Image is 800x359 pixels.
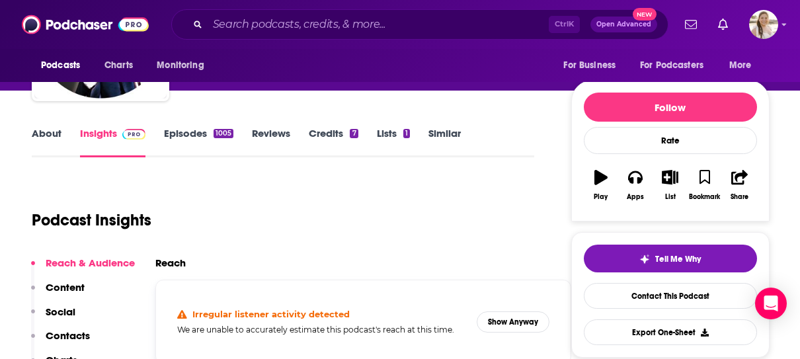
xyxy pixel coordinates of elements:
p: Reach & Audience [46,257,135,269]
h1: Podcast Insights [32,210,151,230]
a: Show notifications dropdown [713,13,733,36]
span: Podcasts [41,56,80,75]
input: Search podcasts, credits, & more... [208,14,549,35]
button: Content [31,281,85,305]
button: tell me why sparkleTell Me Why [584,245,757,272]
div: Bookmark [689,193,720,201]
button: Share [722,161,756,209]
div: 7 [350,129,358,138]
button: open menu [631,53,723,78]
button: Open AdvancedNew [590,17,657,32]
div: 1005 [214,129,233,138]
div: Rate [584,127,757,154]
span: Tell Me Why [655,254,701,264]
button: Apps [618,161,653,209]
h2: Reach [155,257,186,269]
button: Social [31,305,75,330]
button: Play [584,161,618,209]
a: InsightsPodchaser Pro [80,127,145,157]
p: Content [46,281,85,294]
a: Credits7 [309,127,358,157]
div: Apps [627,193,644,201]
a: Reviews [252,127,290,157]
button: Follow [584,93,757,122]
p: Contacts [46,329,90,342]
a: Lists1 [377,127,410,157]
span: Charts [104,56,133,75]
span: For Business [563,56,616,75]
div: Search podcasts, credits, & more... [171,9,668,40]
div: Open Intercom Messenger [755,288,787,319]
span: Logged in as acquavie [749,10,778,39]
button: Show profile menu [749,10,778,39]
img: Podchaser Pro [122,129,145,140]
button: Export One-Sheet [584,319,757,345]
span: Open Advanced [596,21,651,28]
div: Play [594,193,608,201]
button: open menu [147,53,221,78]
div: Share [731,193,748,201]
a: Show notifications dropdown [680,13,702,36]
button: open menu [720,53,768,78]
button: Show Anyway [477,311,549,333]
span: More [729,56,752,75]
span: New [633,8,657,20]
a: Similar [428,127,461,157]
button: open menu [554,53,632,78]
button: List [653,161,687,209]
button: Contacts [31,329,90,354]
a: About [32,127,61,157]
button: open menu [32,53,97,78]
p: Social [46,305,75,318]
img: User Profile [749,10,778,39]
div: 1 [403,129,410,138]
div: List [665,193,676,201]
img: tell me why sparkle [639,254,650,264]
span: For Podcasters [640,56,703,75]
button: Bookmark [688,161,722,209]
a: Charts [96,53,141,78]
span: Ctrl K [549,16,580,33]
span: Monitoring [157,56,204,75]
a: Contact This Podcast [584,283,757,309]
img: Podchaser - Follow, Share and Rate Podcasts [22,12,149,37]
h5: We are unable to accurately estimate this podcast's reach at this time. [177,325,466,335]
h4: Irregular listener activity detected [192,309,350,319]
button: Reach & Audience [31,257,135,281]
a: Episodes1005 [164,127,233,157]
